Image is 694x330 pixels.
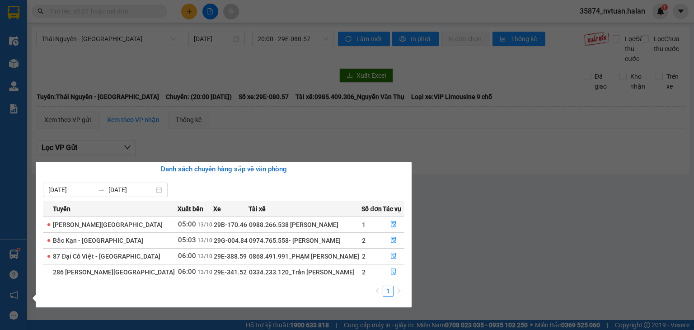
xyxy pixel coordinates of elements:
[197,237,212,244] span: 13/10
[383,233,404,248] button: file-done
[178,252,196,260] span: 06:00
[197,222,212,228] span: 13/10
[53,237,143,244] span: Bắc Kạn - [GEOGRAPHIC_DATA]
[53,269,175,276] span: 286 [PERSON_NAME][GEOGRAPHIC_DATA]
[214,253,247,260] span: 29E-388.59
[383,265,404,279] button: file-done
[178,268,196,276] span: 06:00
[383,217,404,232] button: file-done
[249,236,361,245] div: 0974.765.558- [PERSON_NAME]
[178,236,196,244] span: 05:03
[53,221,163,228] span: [PERSON_NAME][GEOGRAPHIC_DATA]
[390,269,397,276] span: file-done
[394,286,404,297] button: right
[375,288,380,293] span: left
[178,204,203,214] span: Xuất bến
[214,221,247,228] span: 29B-170.46
[214,237,248,244] span: 29G-004.84
[390,253,397,260] span: file-done
[249,204,266,214] span: Tài xế
[383,249,404,264] button: file-done
[53,204,70,214] span: Tuyến
[361,204,382,214] span: Số đơn
[48,185,94,195] input: Từ ngày
[214,269,247,276] span: 29E-341.52
[390,221,397,228] span: file-done
[53,253,160,260] span: 87 Đại Cồ Việt - [GEOGRAPHIC_DATA]
[43,164,404,175] div: Danh sách chuyến hàng sắp về văn phòng
[372,286,383,297] li: Previous Page
[383,204,401,214] span: Tác vụ
[98,186,105,193] span: to
[362,221,366,228] span: 1
[362,269,366,276] span: 2
[197,253,212,259] span: 13/10
[383,286,393,296] a: 1
[213,204,221,214] span: Xe
[108,185,154,195] input: Đến ngày
[372,286,383,297] button: left
[249,267,361,277] div: 0334.233.120_Trần [PERSON_NAME]
[249,220,361,230] div: 0988.266.538 [PERSON_NAME]
[98,186,105,193] span: swap-right
[383,286,394,297] li: 1
[390,237,397,244] span: file-done
[178,220,196,228] span: 05:00
[249,251,361,261] div: 0868.491.991_PHẠM [PERSON_NAME]
[396,288,402,293] span: right
[197,269,212,275] span: 13/10
[362,237,366,244] span: 2
[394,286,404,297] li: Next Page
[362,253,366,260] span: 2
